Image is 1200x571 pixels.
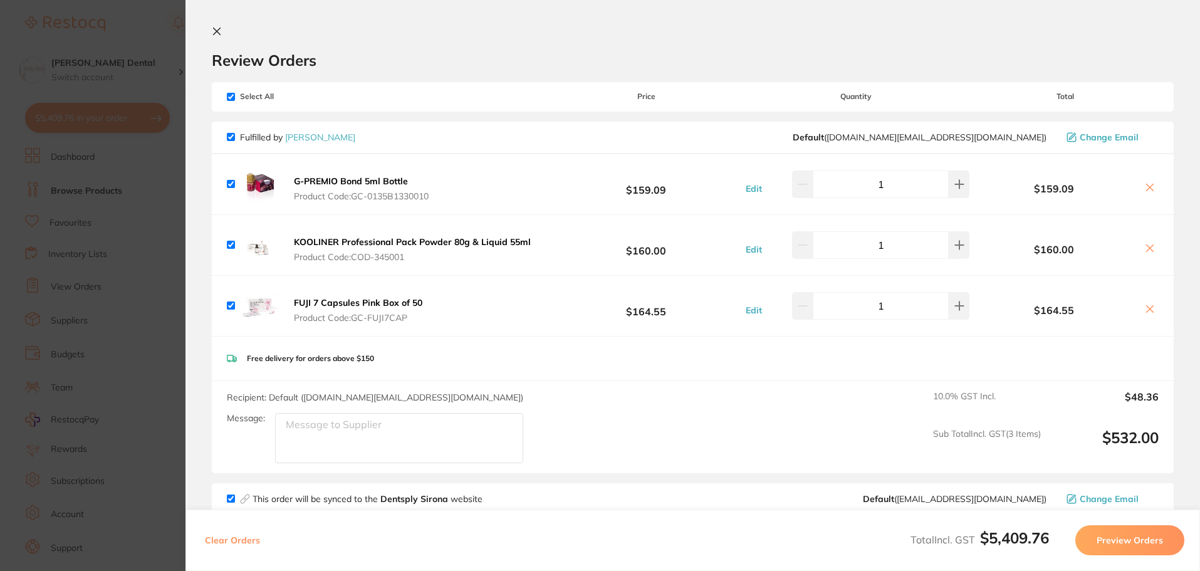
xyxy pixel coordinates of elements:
[240,132,355,142] p: Fulfilled by
[1051,391,1159,419] output: $48.36
[1063,132,1159,143] button: Change Email
[227,413,265,424] label: Message:
[553,233,739,256] b: $160.00
[240,164,280,204] img: ZDZiZWdkcA
[739,92,973,101] span: Quantity
[294,297,422,308] b: FUJI 7 Capsules Pink Box of 50
[742,244,766,255] button: Edit
[294,236,531,248] b: KOOLINER Professional Pack Powder 80g & Liquid 55ml
[973,92,1159,101] span: Total
[863,494,1046,504] span: clientservices@dentsplysirona.com
[1063,493,1159,505] button: Change Email
[742,305,766,316] button: Edit
[285,132,355,143] a: [PERSON_NAME]
[973,305,1136,316] b: $164.55
[1080,132,1139,142] span: Change Email
[294,252,531,262] span: Product Code: COD-345001
[294,313,422,323] span: Product Code: GC-FUJI7CAP
[863,493,894,505] b: Default
[910,533,1049,546] span: Total Incl. GST
[201,525,264,555] button: Clear Orders
[212,51,1174,70] h2: Review Orders
[933,429,1041,463] span: Sub Total Incl. GST ( 3 Items)
[973,183,1136,194] b: $159.09
[973,244,1136,255] b: $160.00
[553,294,739,317] b: $164.55
[227,92,352,101] span: Select All
[240,286,280,326] img: ZGwzbHcwdg
[1080,494,1139,504] span: Change Email
[380,493,451,505] strong: Dentsply Sirona
[290,175,432,202] button: G-PREMIO Bond 5ml Bottle Product Code:GC-0135B1330010
[553,92,739,101] span: Price
[294,191,429,201] span: Product Code: GC-0135B1330010
[240,225,280,265] img: ZXptOTkwZQ
[1051,429,1159,463] output: $532.00
[290,236,535,263] button: KOOLINER Professional Pack Powder 80g & Liquid 55ml Product Code:COD-345001
[980,528,1049,547] b: $5,409.76
[553,172,739,196] b: $159.09
[933,391,1041,419] span: 10.0 % GST Incl.
[247,354,374,363] p: Free delivery for orders above $150
[290,297,426,323] button: FUJI 7 Capsules Pink Box of 50 Product Code:GC-FUJI7CAP
[793,132,824,143] b: Default
[1075,525,1184,555] button: Preview Orders
[227,392,523,403] span: Recipient: Default ( [DOMAIN_NAME][EMAIL_ADDRESS][DOMAIN_NAME] )
[294,175,408,187] b: G-PREMIO Bond 5ml Bottle
[742,183,766,194] button: Edit
[253,494,483,504] p: This order will be synced to the website
[793,132,1046,142] span: customer.care@henryschein.com.au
